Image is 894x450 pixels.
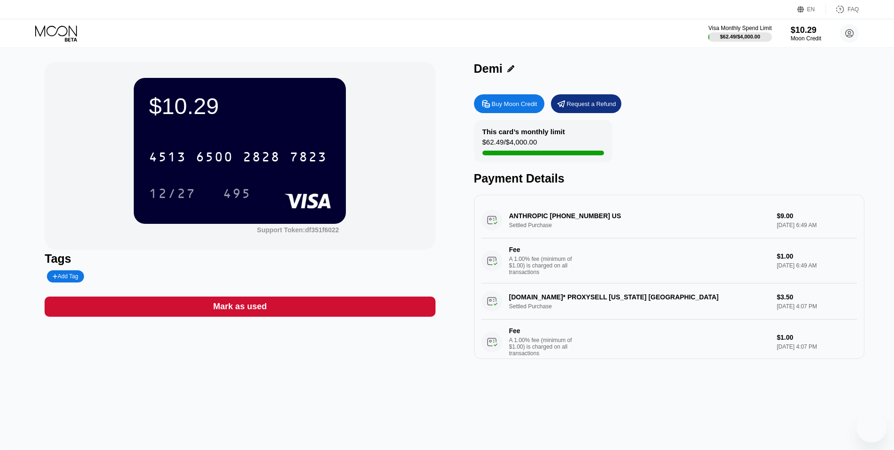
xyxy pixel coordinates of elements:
div: FeeA 1.00% fee (minimum of $1.00) is charged on all transactions$1.00[DATE] 6:49 AM [481,238,857,283]
div: Support Token: df351f6022 [257,226,339,234]
div: Mark as used [45,297,435,317]
div: Tags [45,252,435,266]
div: Fee [509,327,575,335]
div: Visa Monthly Spend Limit$62.49/$4,000.00 [708,25,772,42]
div: $10.29Moon Credit [791,25,821,42]
div: 4513650028287823 [143,145,333,168]
div: 6500 [196,151,233,166]
div: Mark as used [213,301,267,312]
div: FAQ [848,6,859,13]
div: 495 [223,187,251,202]
div: 495 [216,182,258,205]
div: Demi [474,62,503,76]
div: 7823 [290,151,327,166]
div: [DATE] 4:07 PM [777,343,856,350]
div: Buy Moon Credit [474,94,544,113]
div: Add Tag [53,273,78,280]
div: 4513 [149,151,186,166]
div: 12/27 [142,182,203,205]
div: EN [807,6,815,13]
div: Buy Moon Credit [492,100,537,108]
div: Visa Monthly Spend Limit [708,25,772,31]
div: Moon Credit [791,35,821,42]
iframe: Button to launch messaging window, 1 unread message [856,412,886,442]
div: FAQ [826,5,859,14]
div: Request a Refund [551,94,621,113]
div: Support Token:df351f6022 [257,226,339,234]
div: $10.29 [791,25,821,35]
div: $62.49 / $4,000.00 [482,138,537,151]
div: 2828 [243,151,280,166]
div: [DATE] 6:49 AM [777,262,856,269]
div: Request a Refund [567,100,616,108]
div: $62.49 / $4,000.00 [720,34,760,39]
div: EN [797,5,826,14]
div: This card’s monthly limit [482,128,565,136]
div: Payment Details [474,172,864,185]
div: A 1.00% fee (minimum of $1.00) is charged on all transactions [509,337,580,357]
iframe: Number of unread messages [870,411,888,420]
div: $1.00 [777,252,856,260]
div: Fee [509,246,575,253]
div: Add Tag [47,270,84,282]
div: $10.29 [149,93,331,119]
div: A 1.00% fee (minimum of $1.00) is charged on all transactions [509,256,580,275]
div: FeeA 1.00% fee (minimum of $1.00) is charged on all transactions$1.00[DATE] 4:07 PM [481,320,857,365]
div: 12/27 [149,187,196,202]
div: $1.00 [777,334,856,341]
